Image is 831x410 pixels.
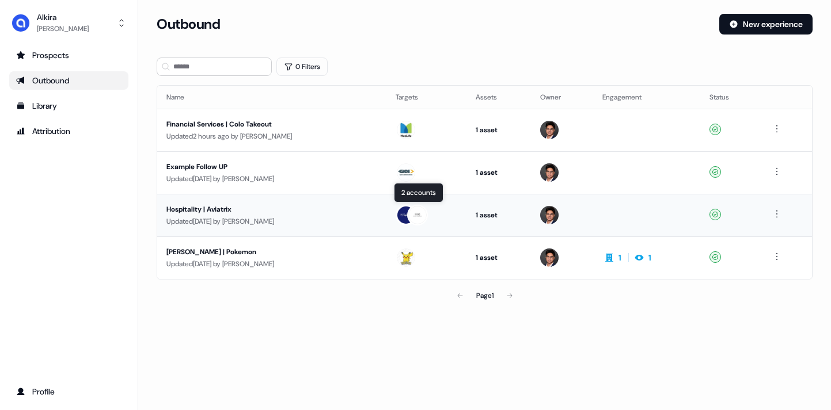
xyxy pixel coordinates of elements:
[648,252,651,263] div: 1
[9,46,128,64] a: Go to prospects
[166,118,374,130] div: Financial Services | Colo Takeout
[386,86,467,109] th: Targets
[531,86,593,109] th: Owner
[700,86,761,109] th: Status
[16,125,122,137] div: Attribution
[476,124,521,136] div: 1 asset
[9,97,128,115] a: Go to templates
[466,86,530,109] th: Assets
[476,252,521,263] div: 1 asset
[540,121,559,139] img: Hugh
[9,9,128,37] button: Alkira[PERSON_NAME]
[16,49,122,61] div: Prospects
[166,161,374,173] div: Example Follow UP
[593,86,700,109] th: Engagement
[166,131,377,142] div: Updated 2 hours ago by [PERSON_NAME]
[9,122,128,140] a: Go to attribution
[37,12,89,23] div: Alkira
[540,248,559,267] img: Hugh
[618,252,621,263] div: 1
[719,14,813,35] button: New experience
[394,183,443,202] div: 2 accounts
[166,204,374,215] div: Hospitality | Aviatrix
[16,100,122,112] div: Library
[476,290,494,301] div: Page 1
[16,386,122,397] div: Profile
[166,216,377,227] div: Updated [DATE] by [PERSON_NAME]
[540,163,559,182] img: Hugh
[9,382,128,401] a: Go to profile
[37,23,89,35] div: [PERSON_NAME]
[16,75,122,86] div: Outbound
[476,209,521,221] div: 1 asset
[276,58,328,76] button: 0 Filters
[157,86,386,109] th: Name
[540,206,559,224] img: Hugh
[166,258,377,270] div: Updated [DATE] by [PERSON_NAME]
[166,173,377,185] div: Updated [DATE] by [PERSON_NAME]
[166,246,374,258] div: [PERSON_NAME] | Pokemon
[9,71,128,90] a: Go to outbound experience
[157,16,220,33] h3: Outbound
[476,167,521,178] div: 1 asset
